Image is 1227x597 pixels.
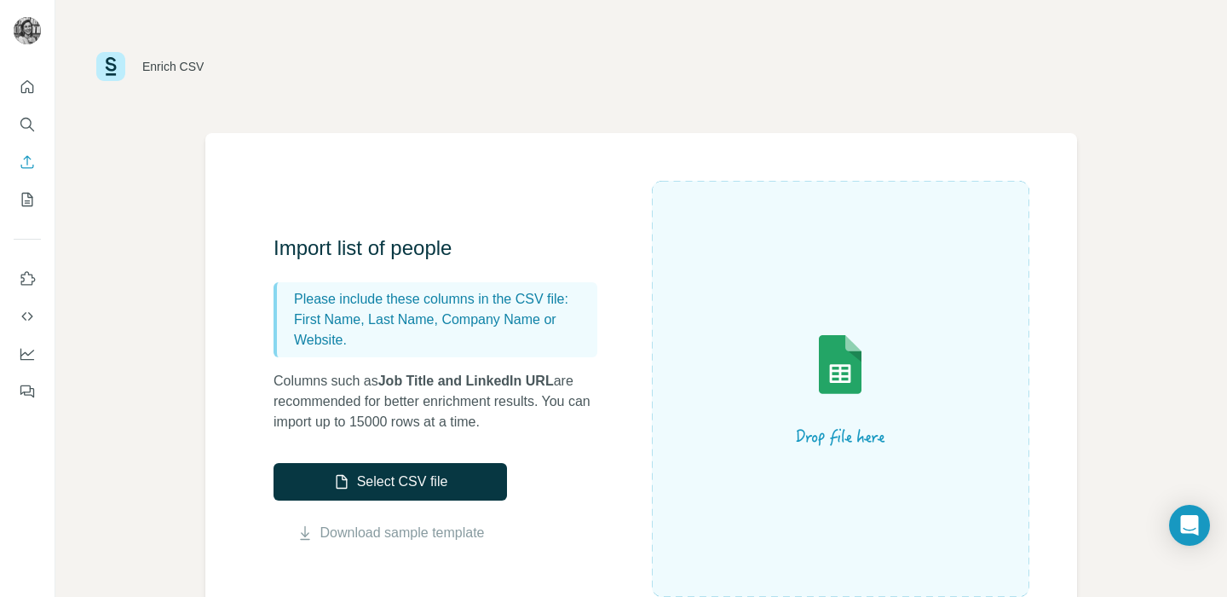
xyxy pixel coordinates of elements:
[14,264,41,294] button: Use Surfe on LinkedIn
[274,463,507,501] button: Select CSV file
[14,147,41,177] button: Enrich CSV
[378,374,554,388] span: Job Title and LinkedIn URL
[1169,505,1210,546] div: Open Intercom Messenger
[320,523,485,543] a: Download sample template
[14,339,41,369] button: Dashboard
[142,58,204,75] div: Enrich CSV
[274,235,614,262] h3: Import list of people
[14,17,41,44] img: Avatar
[274,371,614,432] p: Columns such as are recommended for better enrichment results. You can import up to 15000 rows at...
[14,376,41,407] button: Feedback
[14,72,41,102] button: Quick start
[14,184,41,215] button: My lists
[294,289,590,310] p: Please include these columns in the CSV file:
[294,310,590,351] p: First Name, Last Name, Company Name or Website.
[96,52,125,81] img: Surfe Logo
[274,523,507,543] button: Download sample template
[14,109,41,140] button: Search
[687,287,994,491] img: Surfe Illustration - Drop file here or select below
[14,301,41,332] button: Use Surfe API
